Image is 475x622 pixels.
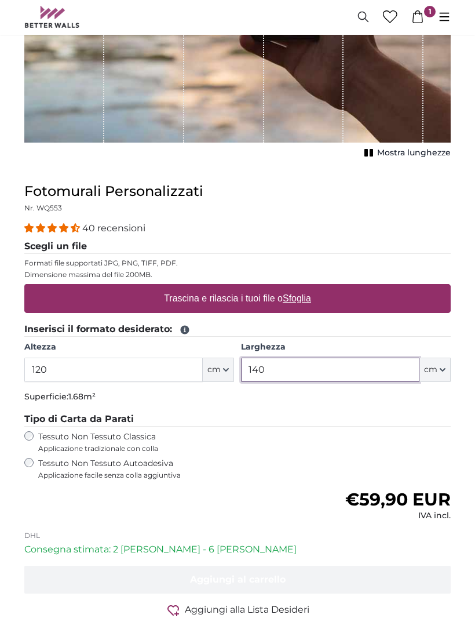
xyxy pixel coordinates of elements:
span: 1.68m² [68,392,96,403]
span: 1 [424,7,436,19]
span: Applicazione facile senza colla aggiuntiva [38,472,316,481]
span: 40 recensioni [82,224,145,235]
button: Aggiungi alla Lista Desideri [24,604,451,619]
span: Mostra lunghezze [377,148,451,160]
p: Consegna stimata: 2 [PERSON_NAME] - 6 [PERSON_NAME] [24,544,451,558]
label: Altezza [24,343,234,354]
span: cm [424,365,437,377]
div: IVA incl. [345,511,451,523]
h1: Fotomurali Personalizzati [24,183,451,202]
p: Dimensione massima del file 200MB. [24,271,451,281]
button: Mostra lunghezze [361,146,451,162]
label: Tessuto Non Tessuto Autoadesiva [38,459,316,481]
legend: Inserisci il formato desiderato: [24,323,451,338]
span: Applicazione tradizionale con colla [38,445,276,454]
label: Trascina e rilascia i tuoi file o [159,288,316,311]
legend: Scegli un file [24,241,451,255]
span: 4.38 stars [24,224,82,235]
img: Betterwalls [24,7,80,29]
span: Aggiungi al carrello [190,575,286,586]
label: Larghezza [241,343,451,354]
p: Formati file supportati JPG, PNG, TIFF, PDF. [24,260,451,269]
button: Aggiungi al carrello [24,567,451,595]
button: cm [419,359,451,383]
p: DHL [24,532,451,541]
legend: Tipo di Carta da Parati [24,413,451,428]
span: Aggiungi alla Lista Desideri [185,604,309,618]
button: cm [203,359,234,383]
span: €59,90 EUR [345,490,451,511]
u: Sfoglia [283,294,311,304]
p: Superficie: [24,392,451,404]
label: Tessuto Non Tessuto Classica [38,432,276,454]
span: Nr. WQ553 [24,205,62,213]
span: cm [207,365,221,377]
